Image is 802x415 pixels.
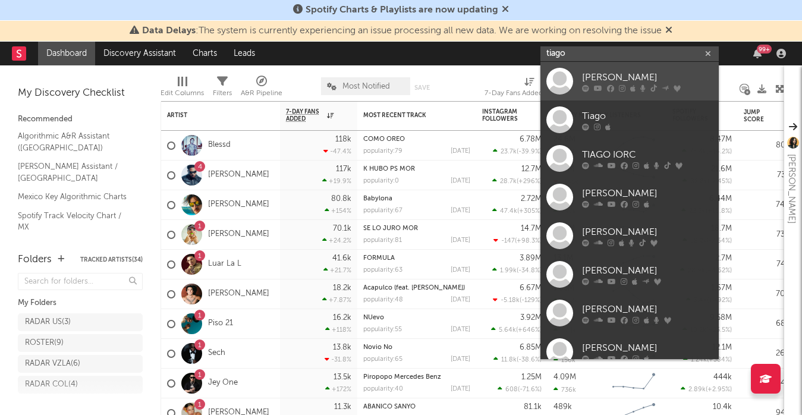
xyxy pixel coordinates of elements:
[518,149,540,155] span: -39.9 %
[363,315,384,321] a: NUevo
[713,403,732,411] div: 10.4k
[713,373,732,381] div: 444k
[712,344,732,351] div: 12.1M
[540,294,719,332] a: [PERSON_NAME]
[363,166,415,172] a: K HUBO PS MOR
[363,255,395,262] a: FORMULA
[784,154,798,224] div: [PERSON_NAME]
[142,26,662,36] span: : The system is currently experiencing an issue processing all new data. We are working on resolv...
[213,71,232,106] div: Filters
[485,86,574,100] div: 7-Day Fans Added (7-Day Fans Added)
[582,109,713,123] div: Tiago
[521,373,542,381] div: 1.25M
[363,196,392,202] a: Babylona
[363,356,402,363] div: popularity: 65
[493,356,542,363] div: ( )
[333,284,351,292] div: 18.2k
[18,209,131,234] a: Spotify Track Velocity Chart / MX
[306,5,498,15] span: Spotify Charts & Playlists are now updating
[744,317,791,331] div: 68.2
[500,268,517,274] span: 1.99k
[322,237,351,244] div: +24.2 %
[500,178,517,185] span: 28.7k
[500,208,517,215] span: 47.4k
[505,386,518,393] span: 608
[519,208,540,215] span: +305 %
[18,334,143,352] a: ROSTER(9)
[524,403,542,411] div: 81.1k
[518,268,540,274] span: -34.8 %
[336,165,351,173] div: 117k
[492,266,542,274] div: ( )
[335,136,351,143] div: 118k
[517,238,540,244] span: +98.3 %
[18,86,143,100] div: My Discovery Checklist
[582,147,713,162] div: TIAGO IORC
[363,196,470,202] div: Babylona
[18,273,143,290] input: Search for folders...
[491,326,542,334] div: ( )
[451,178,470,184] div: [DATE]
[744,376,791,391] div: 74.3
[18,376,143,394] a: RADAR COL(4)
[80,257,143,263] button: Tracked Artists(34)
[553,356,575,364] div: 156k
[451,237,470,244] div: [DATE]
[492,207,542,215] div: ( )
[691,357,707,363] span: 1.24k
[18,296,143,310] div: My Folders
[553,373,576,381] div: 4.09M
[711,225,732,232] div: 18.7M
[501,149,517,155] span: 23.7k
[502,5,509,15] span: Dismiss
[482,108,524,122] div: Instagram Followers
[757,45,772,54] div: 99 +
[241,86,282,100] div: A&R Pipeline
[363,225,418,232] a: SE LO JURO MOR
[18,112,143,127] div: Recommended
[208,200,269,210] a: [PERSON_NAME]
[499,327,516,334] span: 5.64k
[582,225,713,239] div: [PERSON_NAME]
[342,83,390,90] span: Most Notified
[753,49,762,58] button: 99+
[334,373,351,381] div: 13.5k
[363,315,470,321] div: NUevo
[18,130,131,154] a: Algorithmic A&R Assistant ([GEOGRAPHIC_DATA])
[414,84,430,91] button: Save
[363,404,416,410] a: ABANICO SANYO
[208,229,269,240] a: [PERSON_NAME]
[709,195,732,203] div: 6.44M
[582,302,713,316] div: [PERSON_NAME]
[540,139,719,178] a: TIAGO IORC
[451,297,470,303] div: [DATE]
[363,374,470,381] div: Piropopo Mercedes Benz
[25,315,71,329] div: RADAR US ( 3 )
[208,289,269,299] a: [PERSON_NAME]
[492,177,542,185] div: ( )
[142,26,196,36] span: Data Delays
[521,297,540,304] span: -129 %
[553,403,572,411] div: 489k
[521,225,542,232] div: 14.7M
[325,207,351,215] div: +154 %
[540,100,719,139] a: Tiago
[744,168,791,183] div: 73.3
[363,404,470,410] div: ABANICO SANYO
[322,177,351,185] div: +19.9 %
[451,207,470,214] div: [DATE]
[498,385,542,393] div: ( )
[241,71,282,106] div: A&R Pipeline
[744,228,791,242] div: 73.6
[540,178,719,216] a: [PERSON_NAME]
[208,259,241,269] a: Luar La L
[582,341,713,355] div: [PERSON_NAME]
[363,225,470,232] div: SE LO JURO MOR
[451,356,470,363] div: [DATE]
[208,378,238,388] a: Jey One
[493,237,542,244] div: ( )
[286,108,324,122] span: 7-Day Fans Added
[363,297,403,303] div: popularity: 48
[709,357,730,363] span: +384 %
[520,344,542,351] div: 6.85M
